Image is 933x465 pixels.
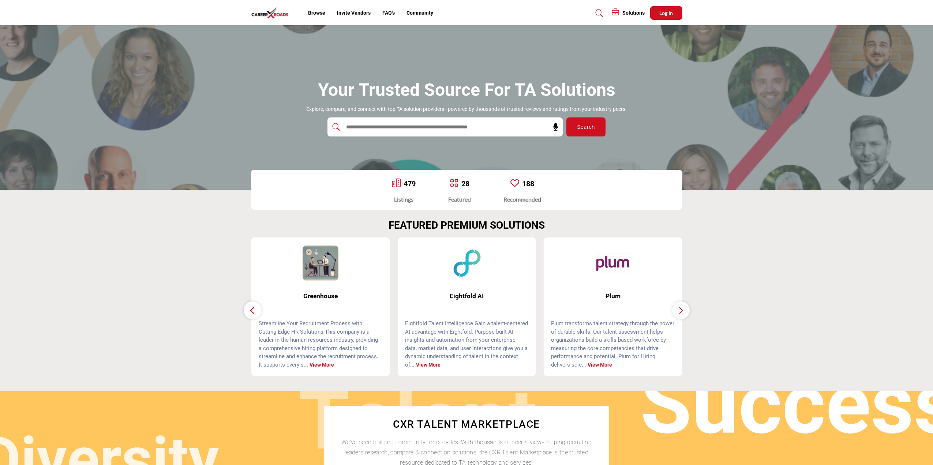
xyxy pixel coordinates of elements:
a: Go to Featured [450,179,458,189]
a: View More [310,362,334,368]
a: Community [406,10,433,16]
span: Eightfold AI [409,291,525,301]
h2: CXR TALENT MARKETPLACE [341,417,593,432]
img: Site Logo [251,7,293,19]
img: Eightfold AI [449,245,485,281]
a: Plum [544,286,682,306]
a: View More [588,362,612,368]
span: Plum [555,291,671,301]
a: FAQ's [382,10,395,16]
span: ... [582,361,586,368]
span: Log In [659,10,673,16]
a: Greenhouse [251,286,390,306]
span: Greenhouse [262,291,379,301]
h2: FEATURED PREMIUM SOLUTIONS [389,219,545,232]
b: Greenhouse [262,286,379,306]
a: Go to Recommended [510,179,519,189]
div: Listings [392,195,416,204]
h1: Your Trusted Source for TA Solutions [318,79,615,101]
a: Invite Vendors [337,10,371,16]
p: Plum transforms talent strategy through the power of durable skills. Our talent assessment helps ... [551,319,675,369]
b: Eightfold AI [409,286,525,306]
div: Recommended [503,195,541,204]
span: Search [577,123,595,131]
a: Eightfold AI [398,286,536,306]
h5: Solutions [622,10,645,16]
span: ... [410,361,415,368]
b: Plum [555,286,671,306]
p: Eightfold Talent Intelligence Gain a talent-centered AI advantage with Eightfold. Purpose-built A... [405,319,529,369]
a: 479 [404,179,416,188]
button: Search [566,117,606,136]
a: View More [416,362,441,368]
a: 28 [461,179,469,188]
div: Solutions [612,9,645,18]
div: Featured [448,195,471,204]
a: 188 [522,179,534,188]
img: Plum [595,245,631,281]
a: Search [588,7,608,19]
button: Log In [650,6,682,20]
span: ... [304,361,308,368]
img: Greenhouse [302,245,339,281]
p: Streamline Your Recruitment Process with Cutting-Edge HR Solutions This company is a leader in th... [259,319,382,369]
a: Browse [308,10,325,16]
p: Explore, compare, and connect with top TA solution providers - powered by thousands of trusted re... [306,106,627,113]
